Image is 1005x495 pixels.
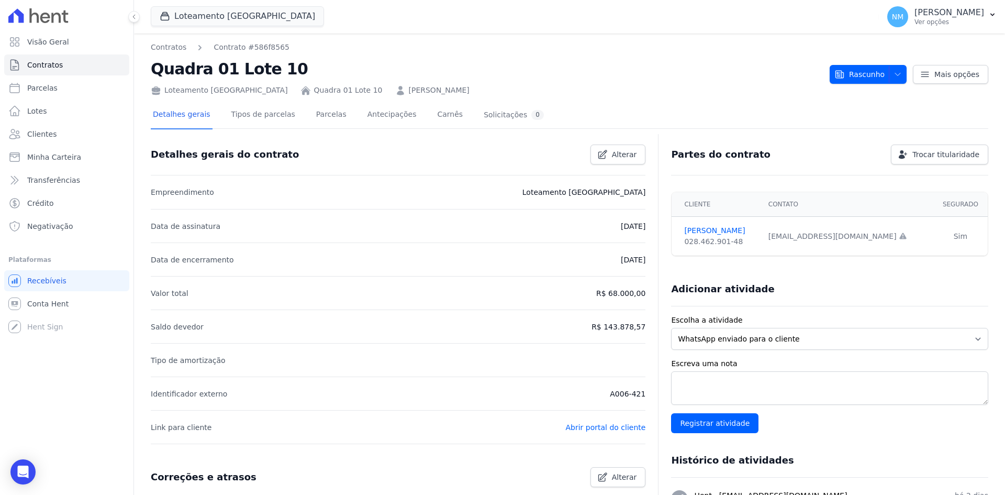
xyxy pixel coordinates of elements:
[834,65,885,84] span: Rascunho
[27,152,81,162] span: Minha Carteira
[409,85,470,96] a: [PERSON_NAME]
[671,454,794,467] h3: Histórico de atividades
[591,321,645,333] p: R$ 143.878,57
[671,315,988,326] label: Escolha a atividade
[4,170,129,191] a: Transferências
[214,42,289,53] a: Contrato #586f8565
[151,220,220,233] p: Data de assinatura
[565,423,645,432] a: Abrir portal do cliente
[151,57,821,81] h2: Quadra 01 Lote 10
[27,37,69,47] span: Visão Geral
[684,236,755,247] div: 028.462.901-48
[914,18,984,26] p: Ver opções
[596,287,645,300] p: R$ 68.000,00
[151,42,186,53] a: Contratos
[151,102,213,129] a: Detalhes gerais
[27,198,54,208] span: Crédito
[151,254,234,266] p: Data de encerramento
[913,65,988,84] a: Mais opções
[314,85,383,96] a: Quadra 01 Lote 10
[762,192,933,217] th: Contato
[4,101,129,122] a: Lotes
[684,225,755,236] a: [PERSON_NAME]
[151,421,211,434] p: Link para cliente
[27,299,69,309] span: Conta Hent
[27,276,66,286] span: Recebíveis
[151,42,821,53] nav: Breadcrumb
[27,221,73,232] span: Negativação
[10,459,36,485] div: Open Intercom Messenger
[621,254,645,266] p: [DATE]
[8,254,125,266] div: Plataformas
[4,124,129,145] a: Clientes
[4,147,129,168] a: Minha Carteira
[27,83,58,93] span: Parcelas
[891,145,988,164] a: Trocar titularidade
[933,192,988,217] th: Segurado
[610,388,645,400] p: A006-421
[484,110,544,120] div: Solicitações
[590,467,646,487] a: Alterar
[933,217,988,256] td: Sim
[151,148,299,161] h3: Detalhes gerais do contrato
[612,472,637,482] span: Alterar
[365,102,419,129] a: Antecipações
[151,287,188,300] p: Valor total
[671,413,758,433] input: Registrar atividade
[151,471,256,483] h3: Correções e atrasos
[4,293,129,314] a: Conta Hent
[27,175,80,185] span: Transferências
[892,13,904,20] span: NM
[4,193,129,214] a: Crédito
[590,145,646,164] a: Alterar
[27,60,63,70] span: Contratos
[151,42,289,53] nav: Breadcrumb
[435,102,465,129] a: Carnês
[482,102,546,129] a: Solicitações0
[27,129,57,139] span: Clientes
[768,231,927,242] div: [EMAIL_ADDRESS][DOMAIN_NAME]
[4,31,129,52] a: Visão Geral
[934,69,979,80] span: Mais opções
[151,6,324,26] button: Loteamento [GEOGRAPHIC_DATA]
[671,283,774,295] h3: Adicionar atividade
[4,54,129,75] a: Contratos
[621,220,645,233] p: [DATE]
[151,186,214,199] p: Empreendimento
[672,192,762,217] th: Cliente
[27,106,47,116] span: Lotes
[671,358,988,369] label: Escreva uma nota
[151,85,288,96] div: Loteamento [GEOGRAPHIC_DATA]
[914,7,984,18] p: [PERSON_NAME]
[4,78,129,98] a: Parcelas
[229,102,297,129] a: Tipos de parcelas
[4,270,129,291] a: Recebíveis
[879,2,1005,31] button: NM [PERSON_NAME] Ver opções
[314,102,349,129] a: Parcelas
[151,354,226,367] p: Tipo de amortização
[531,110,544,120] div: 0
[830,65,907,84] button: Rascunho
[671,148,770,161] h3: Partes do contrato
[151,388,227,400] p: Identificador externo
[612,149,637,160] span: Alterar
[4,216,129,237] a: Negativação
[151,321,204,333] p: Saldo devedor
[912,149,979,160] span: Trocar titularidade
[522,186,646,199] p: Loteamento [GEOGRAPHIC_DATA]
